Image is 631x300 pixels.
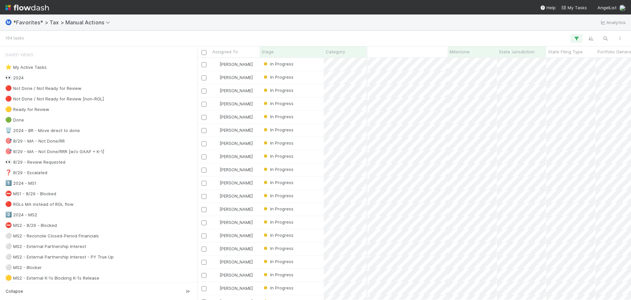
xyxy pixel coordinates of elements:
[5,105,49,114] div: Ready for Review
[262,153,293,159] span: In Progress
[262,166,293,173] div: In Progress
[262,232,293,238] span: In Progress
[201,233,206,238] input: Toggle Row Selected
[5,264,12,270] span: ⚪
[5,148,104,156] div: 8/29 - MA - Not Done/RRR [w/o GAAP + K-1]
[220,127,253,133] span: [PERSON_NAME]
[5,190,56,198] div: MS1 - 8/29 - Blocked
[5,137,65,145] div: 8/29 - MA - Not Done/RR
[213,87,253,94] div: [PERSON_NAME]
[213,88,219,93] img: avatar_e41e7ae5-e7d9-4d8d-9f56-31b0d7a2f4fd.png
[5,222,12,228] span: ⛔
[262,258,293,265] div: In Progress
[220,193,253,199] span: [PERSON_NAME]
[213,259,219,264] img: avatar_cfa6ccaa-c7d9-46b3-b608-2ec56ecf97ad.png
[5,275,12,281] span: 🟡
[262,272,293,277] span: In Progress
[213,206,219,212] img: avatar_d45d11ee-0024-4901-936f-9df0a9cc3b4e.png
[262,126,293,133] div: In Progress
[213,61,253,68] div: [PERSON_NAME]
[262,61,293,67] div: In Progress
[5,126,80,135] div: 2024 - BR - Move direct to done
[5,84,82,93] div: Not Done / Not Ready for Review
[561,5,587,10] span: My Tasks
[213,179,253,186] div: [PERSON_NAME]
[262,114,293,119] span: In Progress
[5,243,12,249] span: ⚪
[262,219,293,225] span: In Progress
[5,63,47,71] div: My Active Tasks
[262,219,293,225] div: In Progress
[5,116,24,124] div: Done
[548,48,583,55] span: State Filing Type
[220,220,253,225] span: [PERSON_NAME]
[220,246,253,251] span: [PERSON_NAME]
[5,127,12,133] span: 🗑️
[5,263,42,272] div: MS2 - Blocker
[5,201,12,207] span: 🔴
[5,64,12,70] span: ⭐
[213,127,219,133] img: avatar_d45d11ee-0024-4901-936f-9df0a9cc3b4e.png
[262,113,293,120] div: In Progress
[5,242,86,251] div: MS2 - External Partnership Interest
[5,149,12,154] span: 🎯
[201,141,206,146] input: Toggle Row Selected
[450,48,470,55] span: Milestone
[213,233,219,238] img: avatar_d45d11ee-0024-4901-936f-9df0a9cc3b4e.png
[213,154,219,159] img: avatar_e41e7ae5-e7d9-4d8d-9f56-31b0d7a2f4fd.png
[201,286,206,291] input: Toggle Row Selected
[262,48,274,55] span: Stage
[597,5,617,10] span: AngelList
[213,272,219,278] img: avatar_cfa6ccaa-c7d9-46b3-b608-2ec56ecf97ad.png
[262,285,293,291] div: In Progress
[5,35,24,41] small: 164 tasks
[213,101,219,106] img: avatar_e41e7ae5-e7d9-4d8d-9f56-31b0d7a2f4fd.png
[262,193,293,198] span: In Progress
[213,219,253,226] div: [PERSON_NAME]
[5,117,12,123] span: 🟢
[5,138,12,144] span: 🎯
[213,193,253,199] div: [PERSON_NAME]
[220,154,253,159] span: [PERSON_NAME]
[201,260,206,265] input: Toggle Row Selected
[262,179,293,186] div: In Progress
[5,169,47,177] div: 8/29 - Escalated
[213,180,219,185] img: avatar_e41e7ae5-e7d9-4d8d-9f56-31b0d7a2f4fd.png
[262,271,293,278] div: In Progress
[201,102,206,107] input: Toggle Row Selected
[201,128,206,133] input: Toggle Row Selected
[220,75,253,80] span: [PERSON_NAME]
[220,114,253,120] span: [PERSON_NAME]
[220,167,253,172] span: [PERSON_NAME]
[220,286,253,291] span: [PERSON_NAME]
[262,180,293,185] span: In Progress
[262,88,293,93] span: In Progress
[262,205,293,212] div: In Progress
[5,221,57,230] div: MS2 - 8/29 - Blocked
[600,18,626,26] a: Analytics
[201,220,206,225] input: Toggle Row Selected
[220,233,253,238] span: [PERSON_NAME]
[213,141,219,146] img: avatar_e41e7ae5-e7d9-4d8d-9f56-31b0d7a2f4fd.png
[213,246,219,251] img: avatar_cfa6ccaa-c7d9-46b3-b608-2ec56ecf97ad.png
[5,19,12,25] span: Ⓜ️
[213,259,253,265] div: [PERSON_NAME]
[262,100,293,107] div: In Progress
[5,233,12,238] span: ⚪
[213,206,253,212] div: [PERSON_NAME]
[201,50,206,55] input: Toggle All Rows Selected
[220,62,253,67] span: [PERSON_NAME]
[220,259,253,264] span: [PERSON_NAME]
[5,200,74,208] div: RGLs MA instead of RGL flow
[213,127,253,133] div: [PERSON_NAME]
[213,286,219,291] img: avatar_cfa6ccaa-c7d9-46b3-b608-2ec56ecf97ad.png
[213,193,219,199] img: avatar_d45d11ee-0024-4901-936f-9df0a9cc3b4e.png
[499,48,535,55] span: State Jurisdiction
[262,74,293,80] div: In Progress
[220,272,253,278] span: [PERSON_NAME]
[5,253,114,261] div: MS2 - External Partnership Interest - PY True Up
[213,75,219,80] img: avatar_e41e7ae5-e7d9-4d8d-9f56-31b0d7a2f4fd.png
[540,4,556,11] div: Help
[201,181,206,186] input: Toggle Row Selected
